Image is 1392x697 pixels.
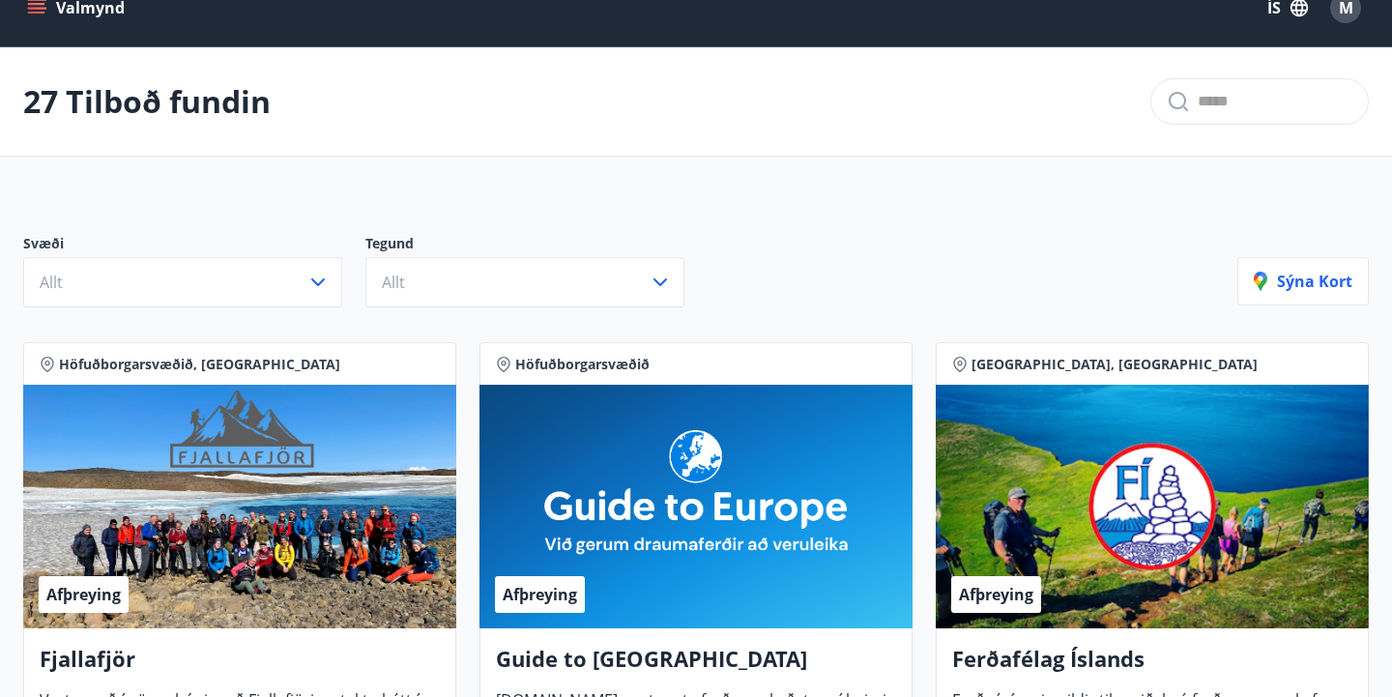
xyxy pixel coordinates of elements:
span: Allt [40,272,63,293]
span: Afþreying [959,584,1033,605]
span: Afþreying [503,584,577,605]
p: Svæði [23,234,365,257]
button: Allt [365,257,684,307]
button: Sýna kort [1237,257,1369,305]
button: Allt [23,257,342,307]
h4: Guide to [GEOGRAPHIC_DATA] [496,644,896,688]
span: [GEOGRAPHIC_DATA], [GEOGRAPHIC_DATA] [971,355,1258,374]
span: Afþreying [46,584,121,605]
h4: Fjallafjör [40,644,440,688]
span: Allt [382,272,405,293]
p: 27 Tilboð fundin [23,80,271,123]
span: Höfuðborgarsvæðið [515,355,650,374]
span: Höfuðborgarsvæðið, [GEOGRAPHIC_DATA] [59,355,340,374]
h4: Ferðafélag Íslands [952,644,1352,688]
p: Sýna kort [1254,271,1352,292]
p: Tegund [365,234,708,257]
